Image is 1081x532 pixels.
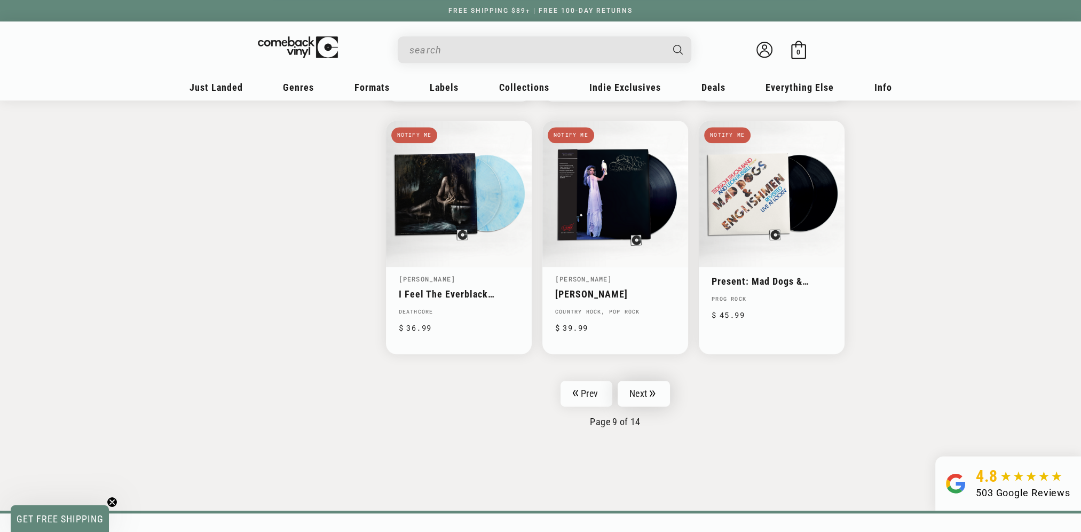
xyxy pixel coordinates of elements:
[946,467,965,500] img: Group.svg
[17,513,104,525] span: GET FREE SHIPPING
[1000,471,1062,482] img: star5.svg
[766,82,834,93] span: Everything Else
[618,381,670,406] a: Next
[354,82,390,93] span: Formats
[874,82,892,93] span: Info
[11,505,109,532] div: GET FREE SHIPPINGClose teaser
[386,381,845,427] nav: Pagination
[386,416,845,427] p: Page 9 of 14
[555,275,612,283] a: [PERSON_NAME]
[398,36,691,63] div: Search
[976,467,998,486] span: 4.8
[589,82,661,93] span: Indie Exclusives
[664,36,692,63] button: Search
[555,288,675,300] a: [PERSON_NAME]
[190,82,243,93] span: Just Landed
[430,82,459,93] span: Labels
[107,497,117,507] button: Close teaser
[976,486,1070,500] div: 503 Google Reviews
[438,7,643,14] a: FREE SHIPPING $89+ | FREE 100-DAY RETURNS
[935,456,1081,511] a: 4.8 503 Google Reviews
[409,39,662,61] input: When autocomplete results are available use up and down arrows to review and enter to select
[399,288,519,300] a: I Feel The Everblack Festering Within Me
[283,82,314,93] span: Genres
[796,48,800,56] span: 0
[499,82,549,93] span: Collections
[561,381,612,406] a: Prev
[701,82,725,93] span: Deals
[712,276,832,287] a: Present: Mad Dogs & Englishmen Revisited (Live At Lockn')
[399,275,456,283] a: [PERSON_NAME]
